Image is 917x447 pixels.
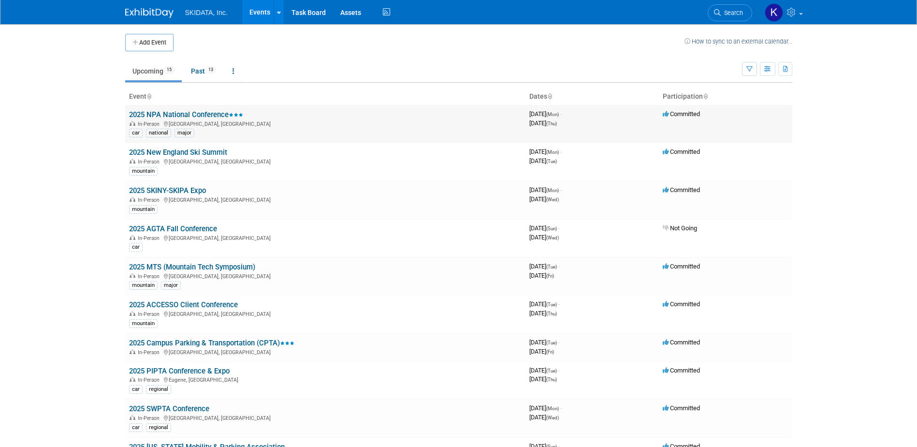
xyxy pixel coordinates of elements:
th: Event [125,89,525,105]
span: [DATE] [529,234,559,241]
span: Search [721,9,743,16]
div: [GEOGRAPHIC_DATA], [GEOGRAPHIC_DATA] [129,119,522,127]
a: 2025 ACCESSO Client Conference [129,300,238,309]
span: (Mon) [546,149,559,155]
span: [DATE] [529,300,560,308]
span: (Wed) [546,415,559,420]
span: - [558,367,560,374]
a: Sort by Participation Type [703,92,708,100]
a: Sort by Event Name [146,92,151,100]
span: (Tue) [546,159,557,164]
span: [DATE] [529,404,562,412]
div: [GEOGRAPHIC_DATA], [GEOGRAPHIC_DATA] [129,195,522,203]
a: Past13 [184,62,223,80]
div: [GEOGRAPHIC_DATA], [GEOGRAPHIC_DATA] [129,348,522,356]
div: mountain [129,205,158,214]
span: [DATE] [529,186,562,194]
div: [GEOGRAPHIC_DATA], [GEOGRAPHIC_DATA] [129,414,522,421]
img: In-Person Event [130,273,135,278]
span: (Fri) [546,273,554,279]
img: In-Person Event [130,349,135,354]
span: (Sun) [546,226,557,231]
span: Committed [663,300,700,308]
span: (Mon) [546,188,559,193]
span: - [560,148,562,155]
img: In-Person Event [130,377,135,382]
img: In-Person Event [130,121,135,126]
span: - [558,224,560,232]
a: How to sync to an external calendar... [684,38,792,45]
span: 15 [164,66,175,74]
span: In-Person [138,311,162,317]
span: SKIDATA, Inc. [185,9,228,16]
span: (Thu) [546,121,557,126]
span: [DATE] [529,148,562,155]
div: car [129,129,143,137]
span: (Thu) [546,311,557,316]
a: 2025 AGTA Fall Conference [129,224,217,233]
a: 2025 NPA National Conference [129,110,243,119]
span: [DATE] [529,224,560,232]
img: In-Person Event [130,197,135,202]
div: regional [146,423,171,432]
a: 2025 PIPTA Conference & Expo [129,367,230,375]
span: [DATE] [529,375,557,383]
span: - [560,404,562,412]
a: 2025 Campus Parking & Transportation (CPTA) [129,339,294,347]
div: mountain [129,281,158,290]
span: [DATE] [529,339,560,346]
span: [DATE] [529,263,560,270]
a: Sort by Start Date [547,92,552,100]
div: Eugene, [GEOGRAPHIC_DATA] [129,375,522,383]
span: [DATE] [529,367,560,374]
span: - [558,300,560,308]
span: Committed [663,263,700,270]
span: In-Person [138,235,162,241]
img: In-Person Event [130,235,135,240]
a: 2025 MTS (Mountain Tech Symposium) [129,263,255,271]
span: (Fri) [546,349,554,355]
div: [GEOGRAPHIC_DATA], [GEOGRAPHIC_DATA] [129,234,522,241]
span: Committed [663,404,700,412]
span: (Tue) [546,302,557,307]
span: [DATE] [529,195,559,203]
span: - [558,263,560,270]
img: In-Person Event [130,311,135,316]
span: [DATE] [529,110,562,118]
div: major [161,281,181,290]
span: In-Person [138,377,162,383]
div: national [146,129,171,137]
div: major [175,129,194,137]
div: [GEOGRAPHIC_DATA], [GEOGRAPHIC_DATA] [129,272,522,280]
span: Committed [663,367,700,374]
button: Add Event [125,34,174,51]
span: (Tue) [546,340,557,345]
span: (Thu) [546,377,557,382]
span: In-Person [138,349,162,356]
span: (Mon) [546,406,559,411]
div: car [129,423,143,432]
span: Committed [663,110,700,118]
div: [GEOGRAPHIC_DATA], [GEOGRAPHIC_DATA] [129,157,522,165]
span: - [560,110,562,118]
span: [DATE] [529,310,557,317]
span: Committed [663,186,700,194]
a: 2025 New England Ski Summit [129,148,227,157]
span: - [558,339,560,346]
span: In-Person [138,197,162,203]
span: (Mon) [546,112,559,117]
div: regional [146,385,171,394]
a: Upcoming15 [125,62,182,80]
span: (Wed) [546,197,559,202]
span: - [560,186,562,194]
img: In-Person Event [130,159,135,164]
span: [DATE] [529,414,559,421]
span: Committed [663,339,700,346]
span: 13 [205,66,216,74]
span: In-Person [138,415,162,421]
span: [DATE] [529,348,554,355]
img: ExhibitDay [125,8,174,18]
span: [DATE] [529,272,554,279]
a: 2025 SKINY-SKIPA Expo [129,186,206,195]
span: [DATE] [529,157,557,164]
